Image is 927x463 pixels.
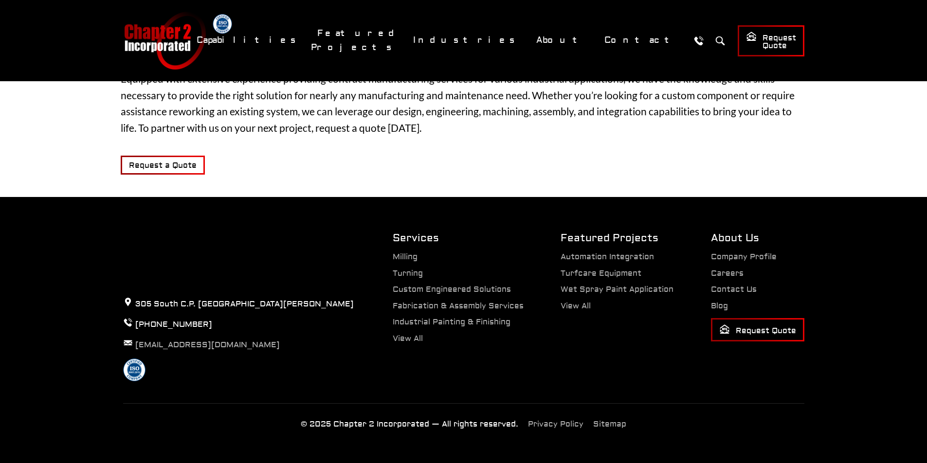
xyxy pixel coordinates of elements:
a: Contact [598,30,685,51]
a: Careers [711,268,744,278]
a: Privacy Policy [528,419,583,429]
a: Request Quote [711,318,804,341]
a: Automation Integration [561,252,654,262]
a: Request a Quote [121,156,205,175]
a: Milling [393,252,418,262]
a: About [530,30,593,51]
p: 305 South C.P. [GEOGRAPHIC_DATA][PERSON_NAME] [123,297,354,310]
a: View All [393,334,423,343]
a: Fabrication & Assembly Services [393,301,524,311]
a: Industrial Painting & Finishing [393,317,510,327]
a: [EMAIL_ADDRESS][DOMAIN_NAME] [135,340,280,350]
p: © 2025 Chapter 2 Incorporated — All rights reserved. [301,418,518,431]
a: Featured Projects [311,23,402,58]
a: Company Profile [711,252,777,262]
a: Industries [407,30,525,51]
a: Chapter 2 Incorporated [123,12,206,70]
a: Turfcare Equipment [561,268,641,278]
h2: Services [393,231,524,245]
a: Blog [711,301,728,311]
h2: About Us [711,231,804,245]
a: Call Us [690,32,708,50]
a: View All [561,301,591,311]
a: Request Quote [738,25,804,56]
a: Contact Us [711,285,757,294]
p: Equipped with extensive experience providing contract manufacturing services for various industri... [121,71,807,136]
a: Custom Engineered Solutions [393,285,511,294]
button: Search [711,32,729,50]
a: Capabilities [190,30,306,51]
h2: Featured Projects [561,231,673,245]
span: Request Quote [746,31,796,51]
span: Request Quote [719,324,796,336]
a: Sitemap [593,419,626,429]
a: [PHONE_NUMBER] [135,320,212,329]
span: Request a Quote [129,160,197,170]
a: Wet Spray Paint Application [561,285,673,294]
a: Turning [393,268,423,278]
